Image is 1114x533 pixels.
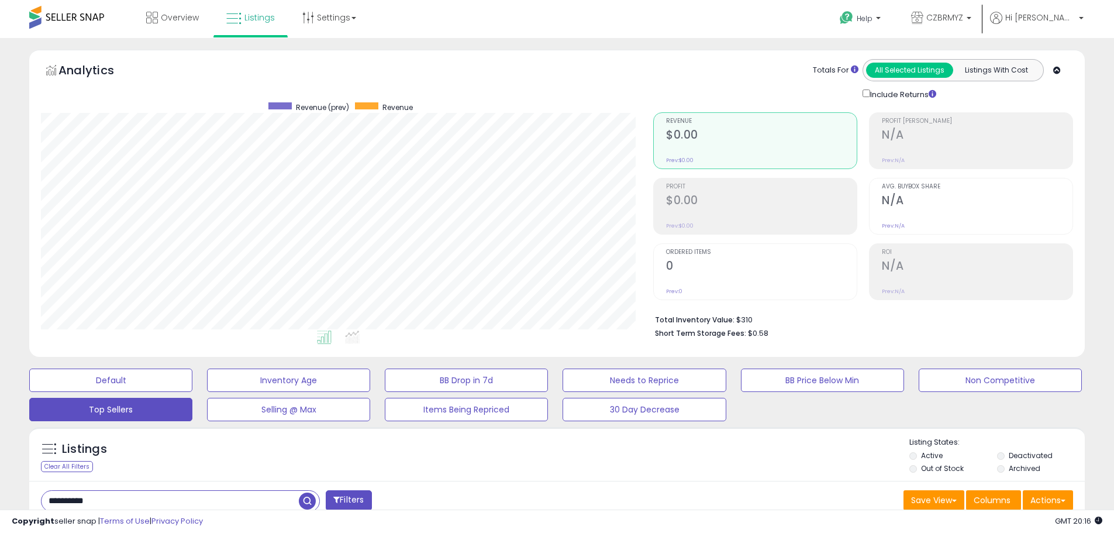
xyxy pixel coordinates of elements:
[882,222,905,229] small: Prev: N/A
[29,398,192,421] button: Top Sellers
[909,437,1085,448] p: Listing States:
[666,194,857,209] h2: $0.00
[12,515,54,527] strong: Copyright
[882,288,905,295] small: Prev: N/A
[666,259,857,275] h2: 0
[921,451,943,460] label: Active
[385,369,548,392] button: BB Drop in 7d
[866,63,953,78] button: All Selected Listings
[748,328,768,339] span: $0.58
[666,222,694,229] small: Prev: $0.00
[830,2,892,38] a: Help
[921,463,964,473] label: Out of Stock
[1023,490,1073,510] button: Actions
[926,12,963,23] span: CZBRMYZ
[655,312,1064,326] li: $310
[41,461,93,472] div: Clear All Filters
[882,194,1072,209] h2: N/A
[666,249,857,256] span: Ordered Items
[966,490,1021,510] button: Columns
[666,288,682,295] small: Prev: 0
[151,515,203,527] a: Privacy Policy
[953,63,1040,78] button: Listings With Cost
[666,118,857,125] span: Revenue
[1009,451,1053,460] label: Deactivated
[666,184,857,190] span: Profit
[655,328,746,338] b: Short Term Storage Fees:
[382,102,413,112] span: Revenue
[882,128,1072,144] h2: N/A
[207,398,370,421] button: Selling @ Max
[296,102,349,112] span: Revenue (prev)
[882,157,905,164] small: Prev: N/A
[58,62,137,81] h5: Analytics
[244,12,275,23] span: Listings
[839,11,854,25] i: Get Help
[882,259,1072,275] h2: N/A
[1005,12,1075,23] span: Hi [PERSON_NAME]
[903,490,964,510] button: Save View
[385,398,548,421] button: Items Being Repriced
[563,369,726,392] button: Needs to Reprice
[919,369,1082,392] button: Non Competitive
[161,12,199,23] span: Overview
[882,118,1072,125] span: Profit [PERSON_NAME]
[326,490,371,511] button: Filters
[563,398,726,421] button: 30 Day Decrease
[207,369,370,392] button: Inventory Age
[666,128,857,144] h2: $0.00
[100,515,150,527] a: Terms of Use
[655,315,734,325] b: Total Inventory Value:
[974,494,1010,506] span: Columns
[12,516,203,527] div: seller snap | |
[666,157,694,164] small: Prev: $0.00
[882,249,1072,256] span: ROI
[29,369,192,392] button: Default
[813,65,858,76] div: Totals For
[882,184,1072,190] span: Avg. Buybox Share
[741,369,904,392] button: BB Price Below Min
[990,12,1084,38] a: Hi [PERSON_NAME]
[857,13,872,23] span: Help
[854,87,950,101] div: Include Returns
[1055,515,1102,527] span: 2025-08-11 20:16 GMT
[62,441,107,458] h5: Listings
[1009,463,1040,473] label: Archived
